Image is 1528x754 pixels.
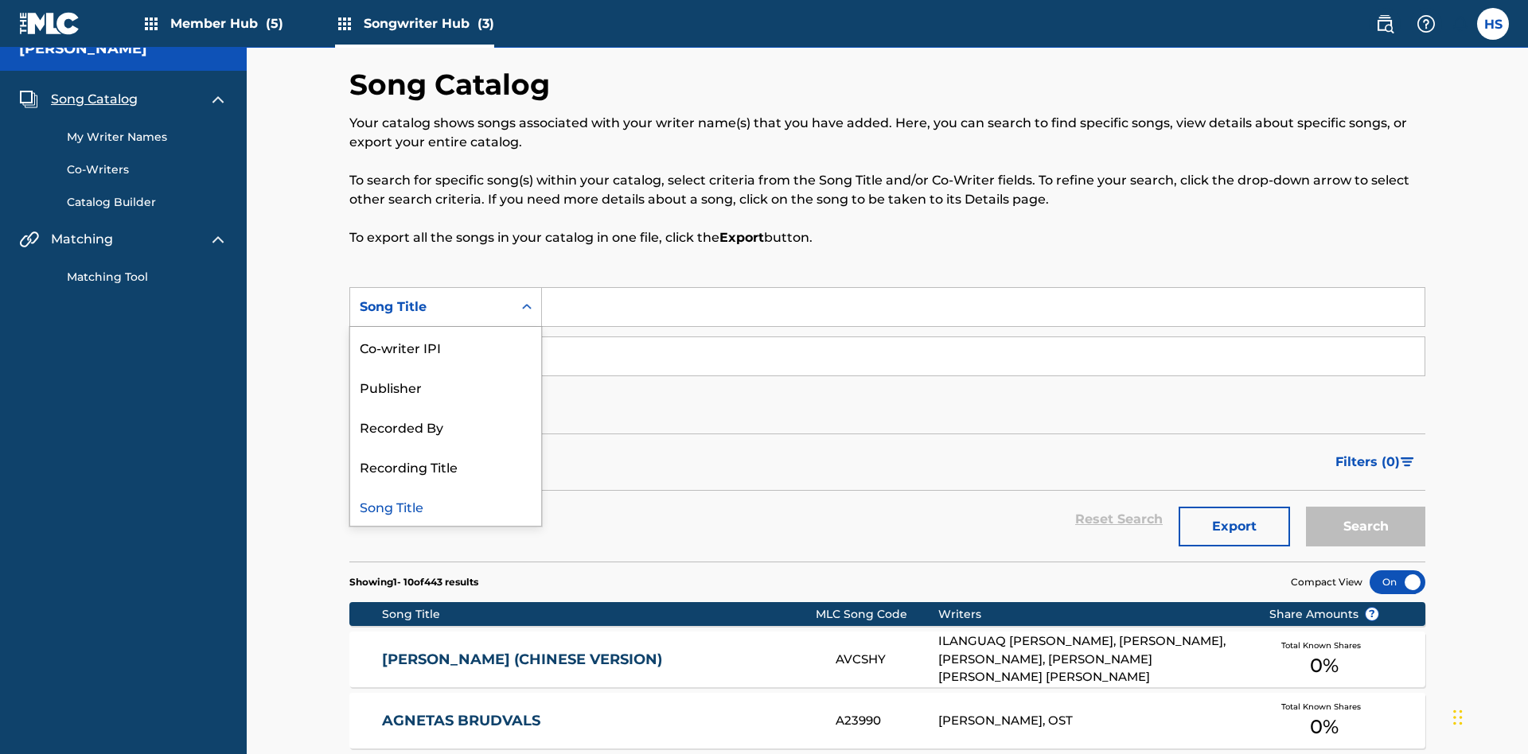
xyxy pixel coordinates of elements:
p: To export all the songs in your catalog in one file, click the button. [349,228,1425,247]
span: Compact View [1291,575,1362,589]
button: Filters (0) [1326,442,1425,482]
img: Matching [19,230,39,249]
div: Notifications [1452,16,1468,32]
img: expand [209,90,228,109]
h5: Toby Songwriter [19,40,147,58]
span: (3) [477,16,494,31]
img: filter [1401,457,1414,467]
div: Song Title [360,297,503,317]
iframe: Chat Widget [1448,678,1528,754]
span: Total Known Shares [1281,639,1367,651]
img: expand [209,230,228,249]
form: Search Form [349,287,1425,562]
div: AVCSHY [836,651,937,669]
p: Showing 1 - 10 of 443 results [349,575,478,589]
div: Publisher [350,367,541,406]
img: MLC Logo [19,12,80,35]
p: To search for specific song(s) within your catalog, select criteria from the Song Title and/or Co... [349,171,1425,209]
span: Matching [51,230,113,249]
span: Songwriter Hub [364,14,494,33]
span: Filters ( 0 ) [1335,453,1400,472]
div: [PERSON_NAME], OST [938,712,1245,730]
div: Co-writer IPI [350,327,541,367]
div: Recording Title [350,446,541,486]
span: (5) [266,16,283,31]
img: help [1417,14,1436,33]
a: AGNETAS BRUDVALS [382,712,815,730]
div: A23990 [836,712,937,730]
a: Matching Tool [67,269,228,286]
div: MLC Song Code [816,606,938,623]
p: Your catalog shows songs associated with your writer name(s) that you have added. Here, you can s... [349,114,1425,152]
div: Song Title [382,606,816,623]
span: Song Catalog [51,90,138,109]
a: Public Search [1369,8,1401,40]
img: search [1375,14,1394,33]
a: Catalog Builder [67,194,228,211]
div: Drag [1453,694,1463,741]
a: My Writer Names [67,129,228,146]
button: Export [1179,507,1290,546]
img: Song Catalog [19,90,38,109]
span: Total Known Shares [1281,701,1367,713]
div: User Menu [1477,8,1509,40]
span: 0 % [1310,713,1339,741]
strong: Export [719,230,764,245]
span: ? [1366,608,1378,620]
span: Share Amounts [1269,606,1379,623]
img: Top Rightsholders [335,14,354,33]
a: Song CatalogSong Catalog [19,90,138,109]
span: Member Hub [170,14,283,33]
div: ILANGUAQ [PERSON_NAME], [PERSON_NAME], [PERSON_NAME], [PERSON_NAME] [PERSON_NAME] [PERSON_NAME] [938,632,1245,686]
div: Help [1410,8,1442,40]
div: Recorded By [350,406,541,446]
div: Writers [938,606,1245,623]
h2: Song Catalog [349,67,558,103]
img: Top Rightsholders [142,14,161,33]
div: Song Title [350,486,541,526]
a: [PERSON_NAME] (CHINESE VERSION) [382,651,815,669]
a: Co-Writers [67,161,228,178]
span: 0 % [1310,651,1339,680]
